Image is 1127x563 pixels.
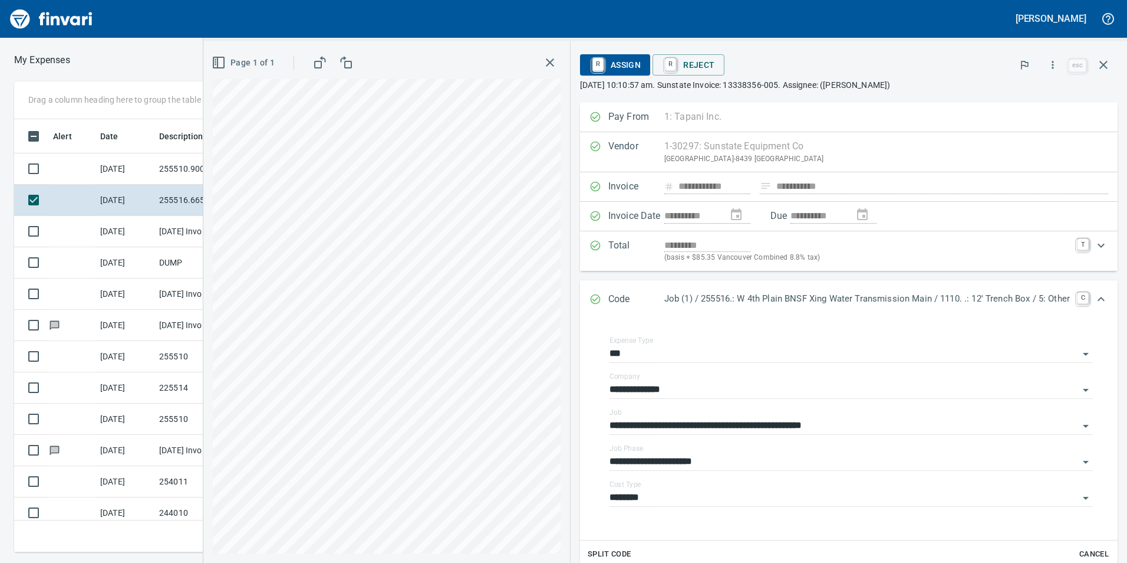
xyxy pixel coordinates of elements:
img: Finvari [7,5,95,33]
p: Code [608,292,664,307]
span: Cancel [1078,548,1110,561]
p: Job (1) / 255516.: W 4th Plain BNSF Xing Water Transmission Main / 1110. .: 12' Trench Box / 5: O... [664,292,1070,306]
span: Has messages [48,446,61,454]
td: [DATE] Invoice WO 0-96 from [GEOGRAPHIC_DATA] (1-10174) [154,435,261,466]
a: T [1077,238,1089,250]
label: Cost Type [609,481,641,488]
button: RAssign [580,54,650,76]
td: [DATE] [95,216,154,247]
td: 255510 [154,341,261,372]
span: Date [100,129,134,143]
td: [DATE] [95,466,154,497]
span: Description [159,129,219,143]
p: Drag a column heading here to group the table [28,94,201,106]
span: Has messages [48,321,61,329]
a: esc [1069,59,1086,72]
label: Job [609,409,622,416]
button: Open [1077,346,1094,362]
td: [DATE] [95,372,154,404]
td: 255516.6657 [154,185,261,216]
td: DUMP [154,247,261,279]
button: Open [1077,454,1094,470]
span: Page 1 of 1 [214,55,275,70]
p: (basis + $85.35 Vancouver Combined 8.8% tax) [664,252,1070,264]
button: Open [1077,418,1094,434]
span: Close invoice [1066,51,1118,79]
button: [PERSON_NAME] [1013,9,1089,28]
label: Expense Type [609,337,653,344]
label: Company [609,373,640,380]
td: [DATE] [95,404,154,435]
div: Expand [580,280,1118,319]
label: Job Phase [609,445,643,452]
span: Reject [662,55,714,75]
button: Open [1077,490,1094,506]
td: [DATE] [95,435,154,466]
a: R [665,58,676,71]
span: Assign [589,55,641,75]
td: [DATE] Invoice Tapani-31-02 1 from Columbia West Engineering Inc (1-10225) [154,279,261,310]
span: Description [159,129,203,143]
td: [DATE] [95,310,154,341]
td: 244010 [154,497,261,529]
td: [DATE] [95,247,154,279]
button: Open [1077,382,1094,398]
button: Page 1 of 1 [209,52,279,74]
p: Total [608,238,664,264]
button: RReject [653,54,724,76]
h5: [PERSON_NAME] [1016,12,1086,25]
td: [DATE] [95,185,154,216]
td: [DATE] [95,497,154,529]
nav: breadcrumb [14,53,70,67]
td: 255510 [154,404,261,435]
span: Split Code [588,548,631,561]
span: Date [100,129,118,143]
td: [DATE] [95,153,154,185]
td: [DATE] Invoice INV084364 from Traffic Safety Supply Co. Inc (1-11034) [154,310,261,341]
a: C [1077,292,1089,304]
td: [DATE] [95,341,154,372]
div: Expand [580,231,1118,271]
td: 225514 [154,372,261,404]
td: [DATE] [95,279,154,310]
td: 255510.900 [154,153,261,185]
span: Alert [53,129,72,143]
span: Alert [53,129,87,143]
a: R [592,58,604,71]
td: [DATE] Invoice 24864 from Windsor Engineers (1-30256) [154,216,261,247]
td: 254011 [154,466,261,497]
p: My Expenses [14,53,70,67]
p: [DATE] 10:10:57 am. Sunstate Invoice: 13338356-005. Assignee: ([PERSON_NAME]) [580,79,1118,91]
